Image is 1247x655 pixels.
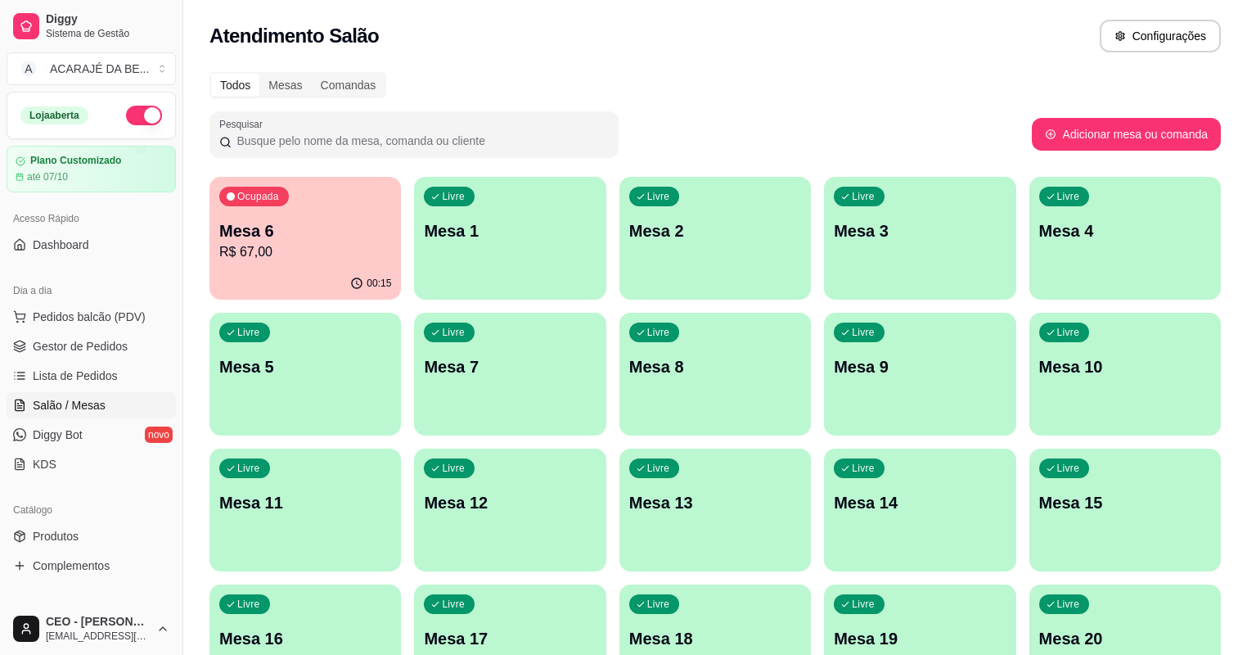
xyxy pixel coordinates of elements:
[7,392,176,418] a: Salão / Mesas
[834,219,1006,242] p: Mesa 3
[209,177,401,300] button: OcupadaMesa 6R$ 67,0000:15
[7,278,176,304] div: Dia a dia
[424,627,596,650] p: Mesa 17
[367,277,391,290] p: 00:15
[7,232,176,258] a: Dashboard
[824,313,1015,436] button: LivreMesa 9
[33,558,110,574] span: Complementos
[46,615,150,630] span: CEO - [PERSON_NAME]
[1039,219,1211,242] p: Mesa 4
[824,449,1015,571] button: LivreMesa 14
[1057,190,1080,203] p: Livre
[852,190,875,203] p: Livre
[1029,177,1221,300] button: LivreMesa 4
[237,462,260,475] p: Livre
[20,61,37,77] span: A
[33,528,79,544] span: Produtos
[442,462,465,475] p: Livre
[237,190,279,203] p: Ocupada
[852,598,875,611] p: Livre
[1100,20,1221,52] button: Configurações
[50,61,149,77] div: ACARAJÉ DA BE ...
[7,523,176,549] a: Produtos
[7,451,176,477] a: KDS
[7,206,176,232] div: Acesso Rápido
[232,133,609,149] input: Pesquisar
[414,313,605,436] button: LivreMesa 7
[629,355,801,378] p: Mesa 8
[7,609,176,648] button: CEO - [PERSON_NAME][EMAIL_ADDRESS][DOMAIN_NAME]
[1057,598,1080,611] p: Livre
[1029,449,1221,571] button: LivreMesa 15
[209,449,401,571] button: LivreMesa 11
[647,326,670,339] p: Livre
[209,313,401,436] button: LivreMesa 5
[7,422,176,448] a: Diggy Botnovo
[46,630,150,643] span: [EMAIL_ADDRESS][DOMAIN_NAME]
[1039,355,1211,378] p: Mesa 10
[219,355,391,378] p: Mesa 5
[33,237,89,253] span: Dashboard
[424,491,596,514] p: Mesa 12
[7,304,176,330] button: Pedidos balcão (PDV)
[1032,118,1221,151] button: Adicionar mesa ou comanda
[1039,627,1211,650] p: Mesa 20
[852,326,875,339] p: Livre
[126,106,162,125] button: Alterar Status
[219,627,391,650] p: Mesa 16
[7,497,176,523] div: Catálogo
[237,598,260,611] p: Livre
[834,627,1006,650] p: Mesa 19
[629,627,801,650] p: Mesa 18
[619,449,811,571] button: LivreMesa 13
[33,397,106,413] span: Salão / Mesas
[7,333,176,359] a: Gestor de Pedidos
[647,462,670,475] p: Livre
[619,177,811,300] button: LivreMesa 2
[424,355,596,378] p: Mesa 7
[619,313,811,436] button: LivreMesa 8
[647,190,670,203] p: Livre
[312,74,385,97] div: Comandas
[30,155,121,167] article: Plano Customizado
[219,219,391,242] p: Mesa 6
[834,355,1006,378] p: Mesa 9
[1039,491,1211,514] p: Mesa 15
[237,326,260,339] p: Livre
[442,190,465,203] p: Livre
[27,170,68,183] article: até 07/10
[1057,462,1080,475] p: Livre
[834,491,1006,514] p: Mesa 14
[211,74,259,97] div: Todos
[219,117,268,131] label: Pesquisar
[46,12,169,27] span: Diggy
[7,146,176,192] a: Plano Customizadoaté 07/10
[33,338,128,355] span: Gestor de Pedidos
[219,242,391,262] p: R$ 67,00
[33,427,83,443] span: Diggy Bot
[33,309,146,325] span: Pedidos balcão (PDV)
[414,177,605,300] button: LivreMesa 1
[7,52,176,85] button: Select a team
[852,462,875,475] p: Livre
[7,553,176,579] a: Complementos
[1057,326,1080,339] p: Livre
[824,177,1015,300] button: LivreMesa 3
[33,368,118,384] span: Lista de Pedidos
[46,27,169,40] span: Sistema de Gestão
[629,219,801,242] p: Mesa 2
[20,106,88,124] div: Loja aberta
[7,7,176,46] a: DiggySistema de Gestão
[414,449,605,571] button: LivreMesa 12
[259,74,311,97] div: Mesas
[647,598,670,611] p: Livre
[1029,313,1221,436] button: LivreMesa 10
[209,23,379,49] h2: Atendimento Salão
[7,363,176,389] a: Lista de Pedidos
[33,456,56,472] span: KDS
[219,491,391,514] p: Mesa 11
[442,598,465,611] p: Livre
[629,491,801,514] p: Mesa 13
[442,326,465,339] p: Livre
[424,219,596,242] p: Mesa 1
